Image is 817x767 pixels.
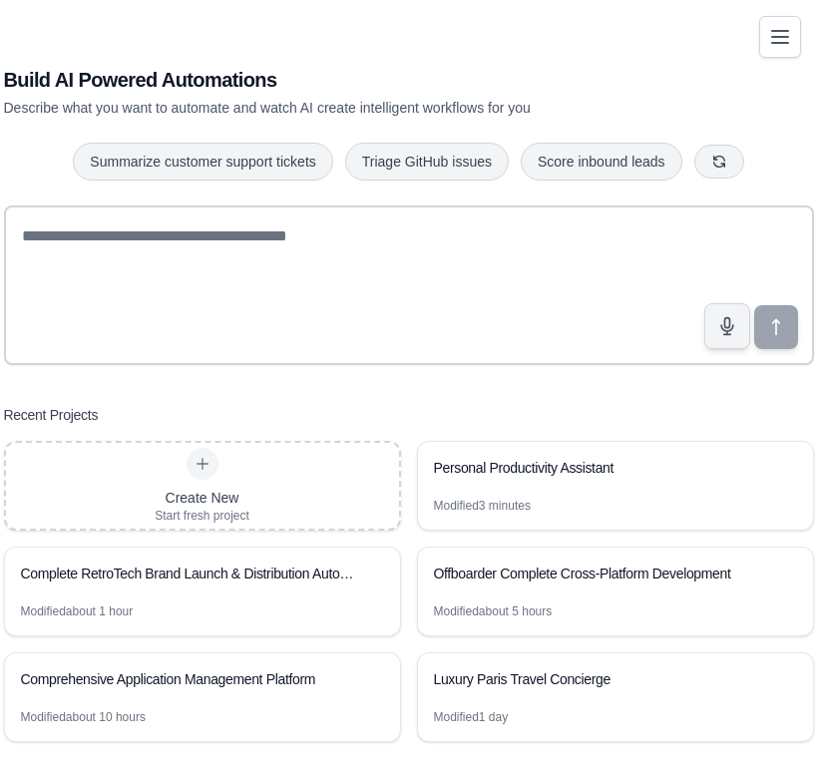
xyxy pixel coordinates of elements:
div: Modified 1 day [434,709,509,725]
div: Modified about 1 hour [21,603,134,619]
h1: Build AI Powered Automations [4,66,674,94]
p: Describe what you want to automate and watch AI create intelligent workflows for you [4,98,674,118]
div: Modified about 5 hours [434,603,553,619]
div: Luxury Paris Travel Concierge [434,669,777,689]
div: Create New [155,488,249,508]
div: Modified about 10 hours [21,709,146,725]
button: Get new suggestions [694,145,744,179]
div: Offboarder Complete Cross-Platform Development [434,564,777,583]
button: Toggle navigation [759,16,801,58]
div: Complete RetroTech Brand Launch & Distribution Automation [21,564,364,583]
h3: Recent Projects [4,405,99,425]
div: Modified 3 minutes [434,498,531,514]
div: Start fresh project [155,508,249,524]
iframe: Chat Widget [717,671,817,767]
button: Score inbound leads [521,143,682,181]
div: Comprehensive Application Management Platform [21,669,364,689]
button: Click to speak your automation idea [704,303,750,349]
button: Summarize customer support tickets [73,143,332,181]
button: Triage GitHub issues [345,143,509,181]
div: Personal Productivity Assistant [434,458,777,478]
